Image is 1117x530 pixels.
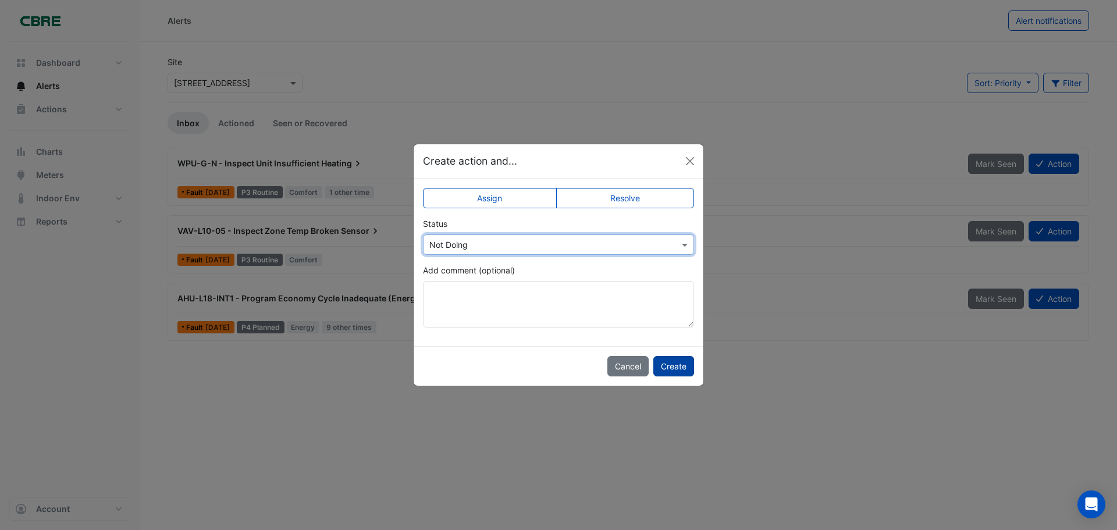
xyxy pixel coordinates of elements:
[423,154,517,169] h5: Create action and...
[423,188,557,208] label: Assign
[423,264,515,276] label: Add comment (optional)
[681,152,699,170] button: Close
[607,356,649,376] button: Cancel
[423,218,447,230] label: Status
[653,356,694,376] button: Create
[556,188,695,208] label: Resolve
[1077,490,1105,518] div: Open Intercom Messenger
